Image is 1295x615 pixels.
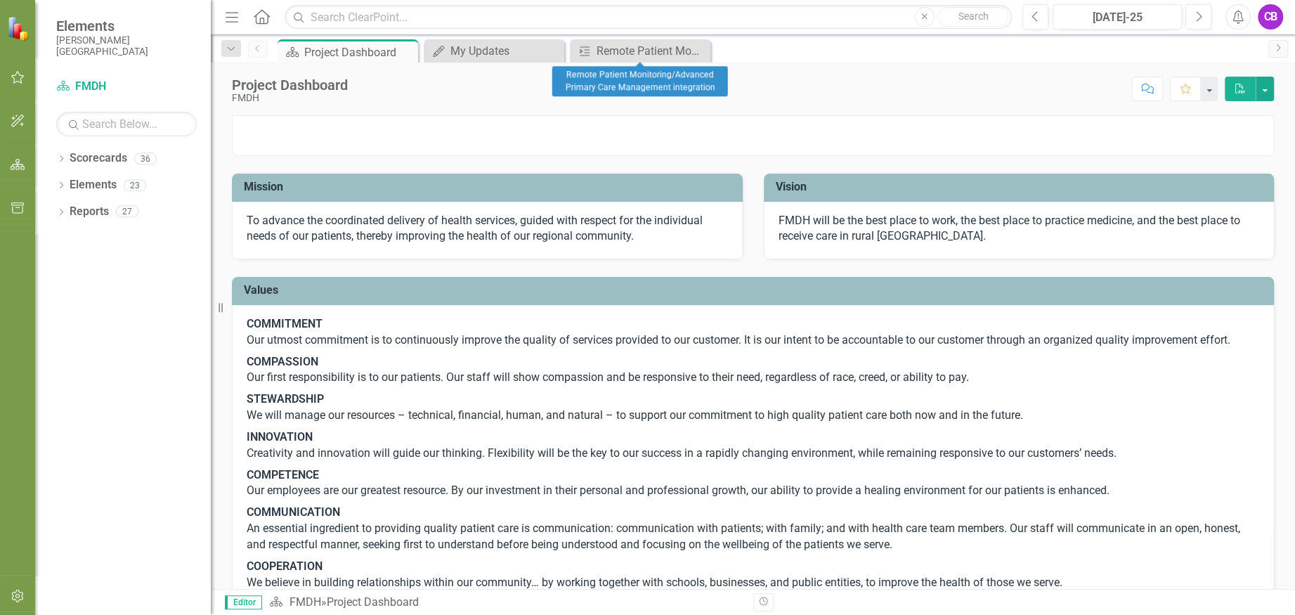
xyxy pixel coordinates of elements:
[247,392,324,406] strong: STEWARDSHIP
[1053,4,1182,30] button: [DATE]-25
[247,355,318,368] strong: COMPASSION
[247,502,1259,556] p: An essential ingredient to providing quality patient care is communication: communication with pa...
[285,5,1012,30] input: Search ClearPoint...
[247,427,1259,465] p: Creativity and innovation will guide our thinking. Flexibility will be the key to our success in ...
[247,559,323,573] strong: COOPERATION
[938,7,1008,27] button: Search
[56,79,197,95] a: FMDH
[134,153,157,164] div: 36
[326,595,418,609] div: Project Dashboard
[776,181,1268,193] h3: Vision
[247,430,313,444] strong: INNOVATION
[70,204,109,220] a: Reports
[116,206,138,218] div: 27
[573,42,707,60] a: Remote Patient Monitoring/Advanced Primary Care Management integration
[124,179,146,191] div: 23
[7,15,32,40] img: ClearPoint Strategy
[232,77,348,93] div: Project Dashboard
[450,42,561,60] div: My Updates
[247,389,1259,427] p: We will manage our resources – technical, financial, human, and natural – to support our commitme...
[597,42,707,60] div: Remote Patient Monitoring/Advanced Primary Care Management integration
[427,42,561,60] a: My Updates
[1058,9,1177,26] div: [DATE]-25
[1258,4,1283,30] button: CB
[247,351,1259,389] p: Our first responsibility is to our patients. Our staff will show compassion and be responsive to ...
[552,67,728,97] div: Remote Patient Monitoring/Advanced Primary Care Management integration
[247,505,340,519] strong: COMMUNICATION
[244,284,1267,297] h3: Values
[247,556,1259,591] p: We believe in building relationships within our community… by working together with schools, busi...
[247,316,1259,351] p: Our utmost commitment is to continuously improve the quality of services provided to our customer...
[225,595,262,609] span: Editor
[269,595,742,611] div: »
[247,468,319,481] strong: COMPETENCE
[232,93,348,103] div: FMDH
[304,44,415,61] div: Project Dashboard
[247,465,1259,503] p: Our employees are our greatest resource. By our investment in their personal and professional gro...
[779,213,1260,245] p: FMDH will be the best place to work, the best place to practice medicine, and the best place to r...
[289,595,320,609] a: FMDH
[56,112,197,136] input: Search Below...
[56,18,197,34] span: Elements
[70,177,117,193] a: Elements
[244,181,736,193] h3: Mission
[56,34,197,58] small: [PERSON_NAME][GEOGRAPHIC_DATA]
[247,213,728,245] p: To advance the coordinated delivery of health services, guided with respect for the individual ne...
[958,11,988,22] span: Search
[247,317,323,330] strong: COMMITMENT
[70,150,127,167] a: Scorecards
